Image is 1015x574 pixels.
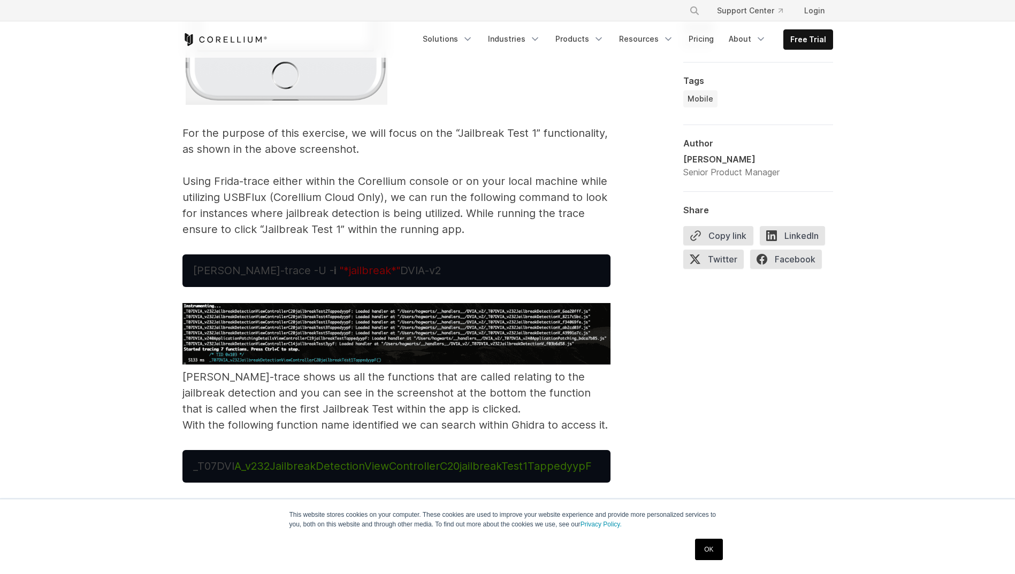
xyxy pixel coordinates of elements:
[685,1,704,20] button: Search
[683,90,718,107] a: Mobile
[688,94,713,104] span: Mobile
[760,226,831,250] a: LinkedIn
[289,510,726,529] p: This website stores cookies on your computer. These cookies are used to improve your website expe...
[416,29,833,50] div: Navigation Menu
[193,460,234,472] span: _T07DVI
[234,460,592,472] span: A_v232JailbreakDetectionViewControllerC20jailbreakTest1TappedyypF
[193,264,340,277] span: [PERSON_NAME]-trace -U -
[182,303,610,364] img: Screenshot of iOS jailbreak test
[683,138,833,149] div: Author
[683,153,780,166] div: [PERSON_NAME]
[340,264,400,277] span: "*jailbreak*"
[182,33,268,46] a: Corellium Home
[750,250,822,269] span: Facebook
[581,521,622,528] a: Privacy Policy.
[683,250,744,269] span: Twitter
[784,30,833,49] a: Free Trial
[683,250,750,273] a: Twitter
[708,1,791,20] a: Support Center
[482,29,547,49] a: Industries
[760,226,825,245] span: LinkedIn
[683,205,833,215] div: Share
[683,166,780,179] div: Senior Product Manager
[750,250,828,273] a: Facebook
[682,29,720,49] a: Pricing
[416,29,479,49] a: Solutions
[676,1,833,20] div: Navigation Menu
[695,539,722,560] a: OK
[549,29,610,49] a: Products
[613,29,680,49] a: Resources
[722,29,773,49] a: About
[796,1,833,20] a: Login
[683,226,753,245] button: Copy link
[334,264,337,277] strong: i
[400,264,441,277] span: DVIA-v2
[182,303,610,433] p: [PERSON_NAME]-trace shows us all the functions that are called relating to the jailbreak detectio...
[683,75,833,86] div: Tags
